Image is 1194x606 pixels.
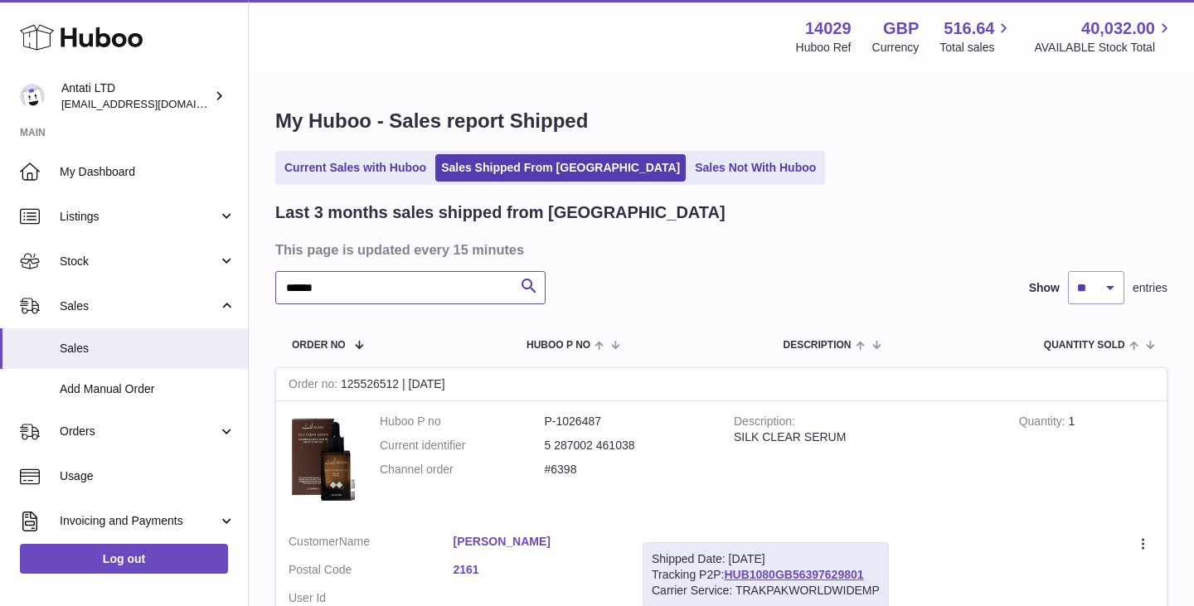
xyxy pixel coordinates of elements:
[60,341,235,356] span: Sales
[60,298,218,314] span: Sales
[275,108,1167,134] h1: My Huboo - Sales report Shipped
[276,368,1167,401] div: 125526512 | [DATE]
[734,415,795,432] strong: Description
[60,209,218,225] span: Listings
[805,17,852,40] strong: 14029
[796,40,852,56] div: Huboo Ref
[783,340,851,351] span: Description
[545,414,710,429] dd: P-1026487
[289,414,355,505] img: 1735333794.png
[60,468,235,484] span: Usage
[60,381,235,397] span: Add Manual Order
[1029,280,1060,296] label: Show
[292,340,346,351] span: Order No
[289,534,454,554] dt: Name
[279,154,432,182] a: Current Sales with Huboo
[939,17,1013,56] a: 516.64 Total sales
[275,201,726,224] h2: Last 3 months sales shipped from [GEOGRAPHIC_DATA]
[60,254,218,269] span: Stock
[527,340,590,351] span: Huboo P no
[1034,17,1174,56] a: 40,032.00 AVAILABLE Stock Total
[60,513,218,529] span: Invoicing and Payments
[652,583,880,599] div: Carrier Service: TRAKPAKWORLDWIDEMP
[289,535,339,548] span: Customer
[1044,340,1125,351] span: Quantity Sold
[454,562,619,578] a: 2161
[61,97,244,110] span: [EMAIL_ADDRESS][DOMAIN_NAME]
[380,414,545,429] dt: Huboo P no
[20,544,228,574] a: Log out
[60,164,235,180] span: My Dashboard
[435,154,686,182] a: Sales Shipped From [GEOGRAPHIC_DATA]
[545,462,710,478] dd: #6398
[275,240,1163,259] h3: This page is updated every 15 minutes
[652,551,880,567] div: Shipped Date: [DATE]
[1133,280,1167,296] span: entries
[734,429,994,445] div: SILK CLEAR SERUM
[20,84,45,109] img: toufic@antatiskin.com
[724,568,863,581] a: HUB1080GB56397629801
[380,438,545,453] dt: Current identifier
[61,80,211,112] div: Antati LTD
[454,534,619,550] a: [PERSON_NAME]
[545,438,710,453] dd: 5 287002 461038
[872,40,920,56] div: Currency
[689,154,822,182] a: Sales Not With Huboo
[1034,40,1174,56] span: AVAILABLE Stock Total
[939,40,1013,56] span: Total sales
[289,377,341,395] strong: Order no
[883,17,919,40] strong: GBP
[60,424,218,439] span: Orders
[944,17,994,40] span: 516.64
[1081,17,1155,40] span: 40,032.00
[380,462,545,478] dt: Channel order
[1007,401,1167,521] td: 1
[289,590,454,606] dt: User Id
[289,562,454,582] dt: Postal Code
[1019,415,1069,432] strong: Quantity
